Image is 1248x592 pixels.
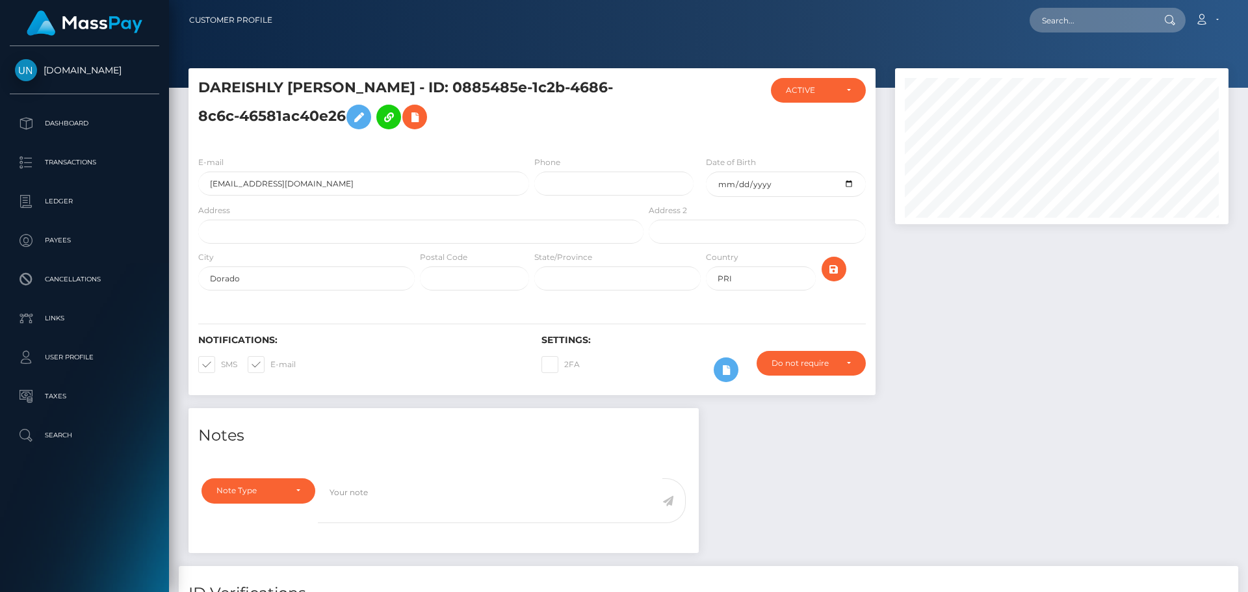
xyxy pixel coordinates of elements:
p: Ledger [15,192,154,211]
p: Search [15,426,154,445]
label: State/Province [534,251,592,263]
button: Do not require [757,351,866,376]
a: Dashboard [10,107,159,140]
p: Payees [15,231,154,250]
button: ACTIVE [771,78,866,103]
p: Cancellations [15,270,154,289]
div: ACTIVE [786,85,836,96]
a: Cancellations [10,263,159,296]
h6: Notifications: [198,335,522,346]
label: E-mail [248,356,296,373]
button: Note Type [201,478,315,503]
label: Address 2 [649,205,687,216]
label: City [198,251,214,263]
p: Links [15,309,154,328]
label: Country [706,251,738,263]
a: User Profile [10,341,159,374]
label: Postal Code [420,251,467,263]
p: Dashboard [15,114,154,133]
h4: Notes [198,424,689,447]
a: Customer Profile [189,6,272,34]
a: Ledger [10,185,159,218]
label: SMS [198,356,237,373]
a: Taxes [10,380,159,413]
h6: Settings: [541,335,865,346]
p: Transactions [15,153,154,172]
div: Do not require [772,358,836,368]
label: E-mail [198,157,224,168]
a: Search [10,419,159,452]
a: Transactions [10,146,159,179]
label: Date of Birth [706,157,756,168]
h5: DAREISHLY [PERSON_NAME] - ID: 0885485e-1c2b-4686-8c6c-46581ac40e26 [198,78,636,136]
div: Note Type [216,485,285,496]
p: Taxes [15,387,154,406]
label: Phone [534,157,560,168]
a: Payees [10,224,159,257]
input: Search... [1030,8,1152,32]
span: [DOMAIN_NAME] [10,64,159,76]
label: Address [198,205,230,216]
img: MassPay Logo [27,10,142,36]
p: User Profile [15,348,154,367]
label: 2FA [541,356,580,373]
img: Unlockt.me [15,59,37,81]
a: Links [10,302,159,335]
